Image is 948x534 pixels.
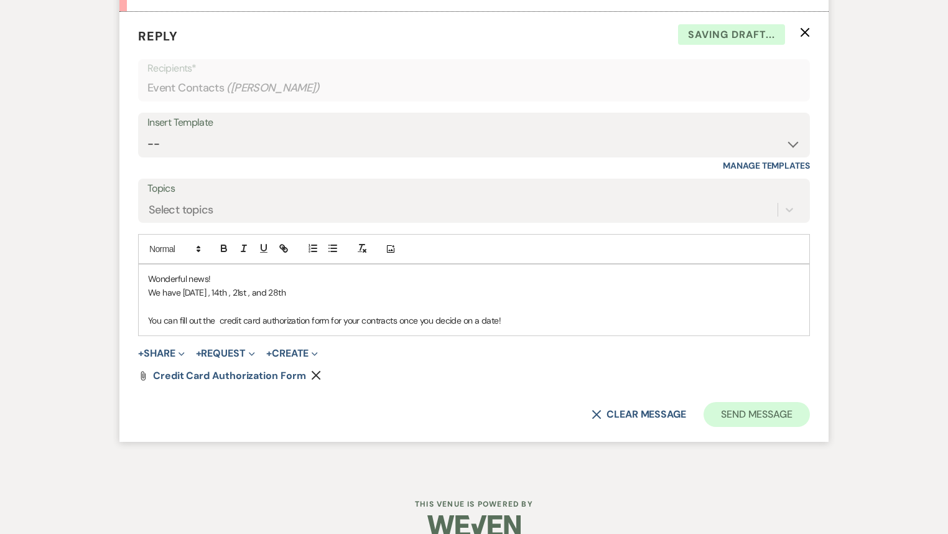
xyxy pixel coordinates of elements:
p: You can fill out the credit card authorization form for your contracts once you decide on a date! [148,314,800,327]
span: + [138,349,144,358]
button: Create [266,349,318,358]
div: Event Contacts [147,76,801,100]
span: Credit Card Authorization Form [153,369,306,382]
button: Clear message [592,410,686,419]
span: ( [PERSON_NAME] ) [226,80,320,96]
span: + [196,349,202,358]
span: Saving draft... [678,24,785,45]
span: Reply [138,28,178,44]
a: Manage Templates [723,160,810,171]
button: Share [138,349,185,358]
p: We have [DATE] , 14th , 21st , and 28th [148,286,800,299]
a: Credit Card Authorization Form [153,371,306,381]
div: Select topics [149,201,213,218]
label: Topics [147,180,801,198]
span: + [266,349,272,358]
p: Wonderful news! [148,272,800,286]
div: Insert Template [147,114,801,132]
button: Send Message [704,402,810,427]
button: Request [196,349,255,358]
p: Recipients* [147,60,801,77]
